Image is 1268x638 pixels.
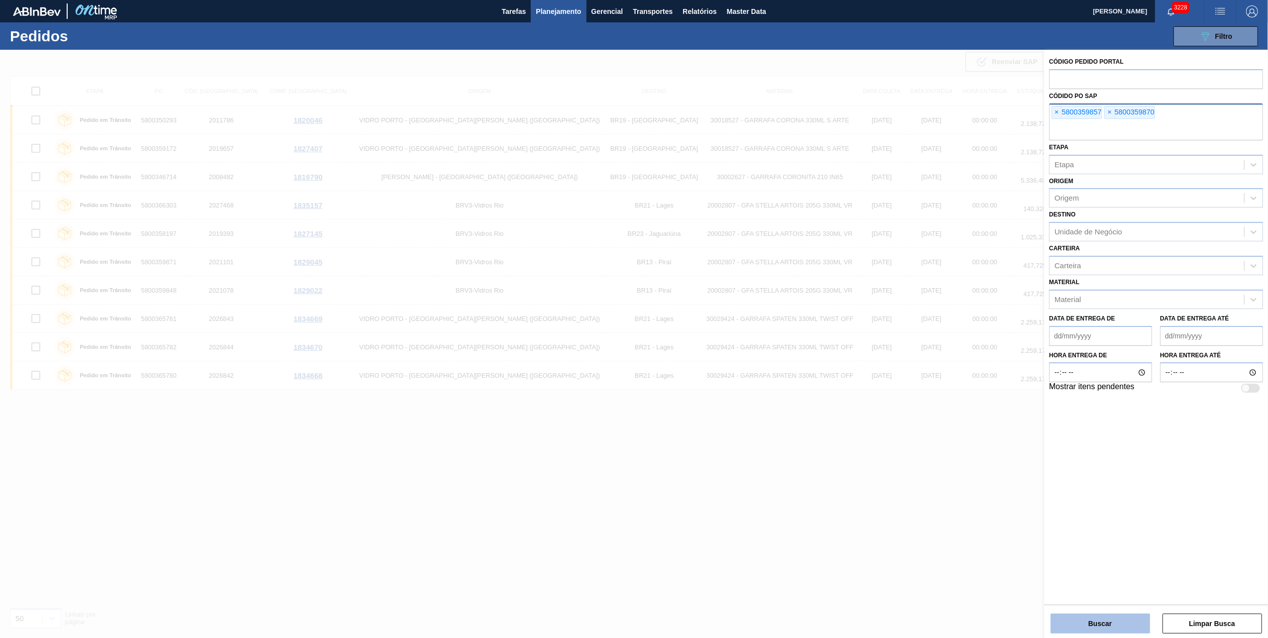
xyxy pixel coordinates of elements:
button: Notificações [1155,4,1187,18]
label: Hora entrega de [1049,348,1152,363]
label: Etapa [1049,144,1069,151]
span: Planejamento [536,5,581,17]
label: Origem [1049,178,1073,185]
img: userActions [1214,5,1226,17]
button: Filtro [1173,26,1258,46]
div: Unidade de Negócio [1055,228,1122,236]
input: dd/mm/yyyy [1160,326,1263,346]
label: Código Pedido Portal [1049,58,1124,65]
label: Hora entrega até [1160,348,1263,363]
label: Códido PO SAP [1049,93,1097,100]
span: × [1052,106,1062,118]
span: Filtro [1215,32,1233,40]
span: Tarefas [502,5,526,17]
span: × [1105,106,1114,118]
span: 3228 [1172,2,1189,13]
div: Etapa [1055,160,1074,169]
span: Transportes [633,5,673,17]
div: Carteira [1055,261,1081,270]
label: Data de Entrega até [1160,315,1229,322]
span: Master Data [727,5,766,17]
span: Relatórios [683,5,716,17]
div: Origem [1055,194,1079,203]
h1: Pedidos [10,30,165,42]
label: Mostrar itens pendentes [1049,382,1135,394]
label: Carteira [1049,245,1080,252]
img: Logout [1246,5,1258,17]
div: 5800359870 [1104,106,1155,119]
span: Gerencial [591,5,623,17]
div: Material [1055,295,1081,304]
label: Data de Entrega de [1049,315,1115,322]
img: TNhmsLtSVTkK8tSr43FrP2fwEKptu5GPRR3wAAAABJRU5ErkJggg== [13,7,61,16]
label: Destino [1049,211,1075,218]
label: Material [1049,279,1079,286]
input: dd/mm/yyyy [1049,326,1152,346]
div: 5800359857 [1052,106,1102,119]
